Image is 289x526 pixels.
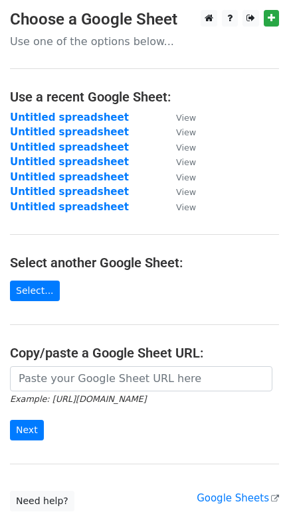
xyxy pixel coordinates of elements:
a: Untitled spreadsheet [10,186,129,198]
a: View [163,126,196,138]
a: Untitled spreadsheet [10,111,129,123]
small: View [176,157,196,167]
a: Need help? [10,491,74,511]
small: View [176,113,196,123]
p: Use one of the options below... [10,34,279,48]
a: View [163,201,196,213]
a: View [163,111,196,123]
small: View [176,143,196,153]
iframe: Chat Widget [223,462,289,526]
a: Untitled spreadsheet [10,201,129,213]
h4: Copy/paste a Google Sheet URL: [10,345,279,361]
input: Next [10,420,44,440]
a: Untitled spreadsheet [10,141,129,153]
small: View [176,202,196,212]
a: View [163,171,196,183]
h4: Use a recent Google Sheet: [10,89,279,105]
a: Select... [10,281,60,301]
a: View [163,186,196,198]
a: Google Sheets [197,492,279,504]
h4: Select another Google Sheet: [10,255,279,271]
a: View [163,156,196,168]
a: Untitled spreadsheet [10,126,129,138]
h3: Choose a Google Sheet [10,10,279,29]
small: View [176,187,196,197]
small: Example: [URL][DOMAIN_NAME] [10,394,146,404]
a: Untitled spreadsheet [10,171,129,183]
input: Paste your Google Sheet URL here [10,366,272,391]
small: View [176,172,196,182]
a: Untitled spreadsheet [10,156,129,168]
a: View [163,141,196,153]
small: View [176,127,196,137]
